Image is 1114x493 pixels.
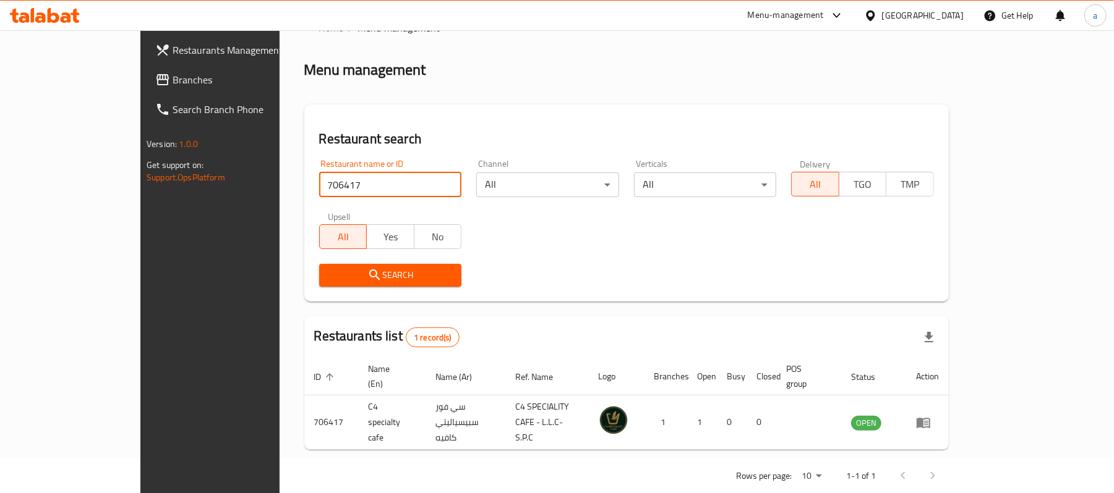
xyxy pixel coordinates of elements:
button: No [414,224,462,249]
img: C4 specialty cafe [598,405,629,436]
div: [GEOGRAPHIC_DATA] [882,9,964,22]
td: 0 [747,395,776,450]
span: Search Branch Phone [173,102,317,117]
span: Search [329,268,452,283]
h2: Restaurant search [319,130,934,148]
span: All [325,228,362,246]
button: Yes [366,224,414,249]
div: All [476,172,619,197]
span: OPEN [851,416,881,430]
button: All [791,172,839,196]
button: All [319,224,367,249]
div: Menu [916,415,939,430]
span: Status [851,369,891,384]
td: C4 specialty cafe [359,395,426,450]
span: No [419,228,457,246]
span: a [1093,9,1097,22]
span: Name (En) [369,361,411,391]
span: 1 record(s) [406,332,459,343]
span: TGO [844,175,882,193]
a: Search Branch Phone [145,95,327,124]
label: Upsell [328,212,351,221]
li: / [349,20,353,35]
div: Menu-management [748,8,824,23]
span: Restaurants Management [173,43,317,57]
td: 0 [717,395,747,450]
th: Branches [644,358,687,395]
span: TMP [891,175,929,193]
span: Get support on: [147,157,204,173]
a: Support.OpsPlatform [147,169,225,185]
span: 1.0.0 [179,136,198,152]
div: Rows per page: [797,467,826,486]
div: Export file [914,322,944,352]
button: Search [319,264,462,287]
th: Open [687,358,717,395]
input: Search for restaurant name or ID.. [319,172,462,197]
td: C4 SPECIALITY CAFE - L.L.C-S.P.C [505,395,588,450]
th: Logo [588,358,644,395]
th: Busy [717,358,747,395]
table: enhanced table [304,358,949,450]
span: Branches [173,72,317,87]
button: TMP [886,172,934,196]
td: 706417 [304,395,359,450]
td: سي فور سبيسياليتي كافيه [426,395,505,450]
h2: Restaurants list [314,327,460,347]
td: 1 [687,395,717,450]
td: 1 [644,395,687,450]
span: Version: [147,136,177,152]
div: All [634,172,777,197]
span: All [797,175,834,193]
span: Menu management [358,20,440,35]
a: Restaurants Management [145,35,327,65]
h2: Menu management [304,60,426,80]
div: OPEN [851,416,881,431]
label: Delivery [800,159,831,168]
th: Action [906,358,949,395]
span: Ref. Name [515,369,569,384]
a: Branches [145,65,327,95]
th: Closed [747,358,776,395]
span: Yes [372,228,409,246]
span: Name (Ar) [435,369,488,384]
span: POS group [786,361,826,391]
p: Rows per page: [736,468,792,484]
button: TGO [839,172,887,196]
div: Total records count [406,327,460,347]
span: ID [314,369,338,384]
p: 1-1 of 1 [846,468,876,484]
